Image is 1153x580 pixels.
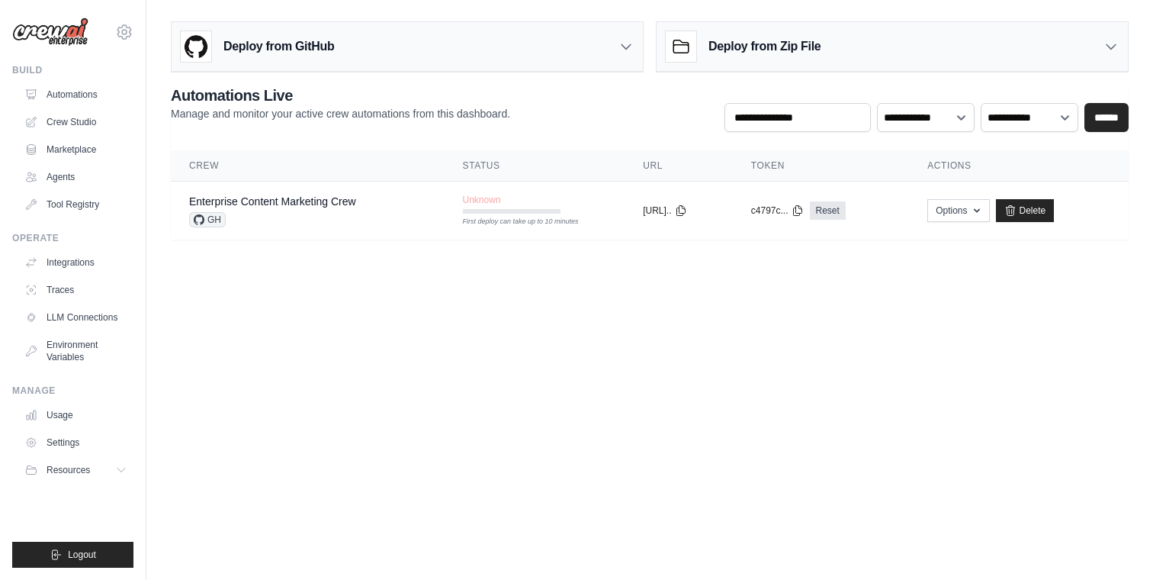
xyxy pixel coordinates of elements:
h3: Deploy from GitHub [223,37,334,56]
div: Manage [12,385,133,397]
span: GH [189,212,226,227]
button: c4797c... [751,205,804,217]
span: Logout [68,549,96,561]
button: Logout [12,542,133,568]
a: LLM Connections [18,305,133,330]
div: Operate [12,232,133,244]
div: Build [12,64,133,76]
button: Resources [18,458,133,482]
a: Environment Variables [18,333,133,369]
th: Token [733,150,909,182]
div: First deploy can take up to 10 minutes [463,217,560,227]
a: Agents [18,165,133,189]
h2: Automations Live [171,85,510,106]
a: Automations [18,82,133,107]
button: Options [927,199,989,222]
p: Manage and monitor your active crew automations from this dashboard. [171,106,510,121]
a: Enterprise Content Marketing Crew [189,195,356,208]
a: Crew Studio [18,110,133,134]
a: Integrations [18,250,133,275]
th: URL [625,150,733,182]
a: Settings [18,430,133,455]
img: Logo [12,18,88,47]
h3: Deploy from Zip File [708,37,821,56]
th: Crew [171,150,445,182]
span: Unknown [463,194,501,206]
a: Traces [18,278,133,302]
th: Status [445,150,625,182]
a: Reset [810,201,846,220]
a: Delete [996,199,1055,222]
a: Tool Registry [18,192,133,217]
img: GitHub Logo [181,31,211,62]
a: Usage [18,403,133,427]
a: Marketplace [18,137,133,162]
th: Actions [909,150,1129,182]
span: Resources [47,464,90,476]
